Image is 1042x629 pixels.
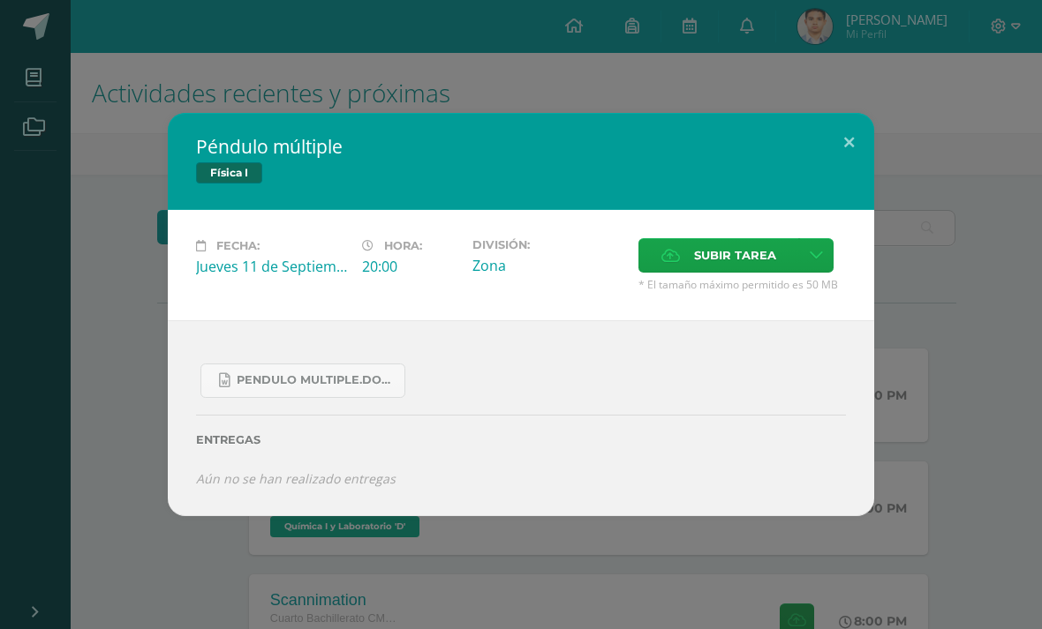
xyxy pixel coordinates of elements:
[216,239,260,252] span: Fecha:
[384,239,422,252] span: Hora:
[196,470,396,487] i: Aún no se han realizado entregas
[362,257,458,276] div: 20:00
[196,257,348,276] div: Jueves 11 de Septiembre
[237,373,396,387] span: Pendulo multiple.docx
[472,238,624,251] label: División:
[200,363,405,398] a: Pendulo multiple.docx
[694,239,776,272] span: Subir tarea
[196,134,846,159] h2: Péndulo múltiple
[196,433,846,446] label: Entregas
[824,113,874,173] button: Close (Esc)
[472,256,624,275] div: Zona
[196,162,262,183] span: Física I
[638,277,846,292] span: * El tamaño máximo permitido es 50 MB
